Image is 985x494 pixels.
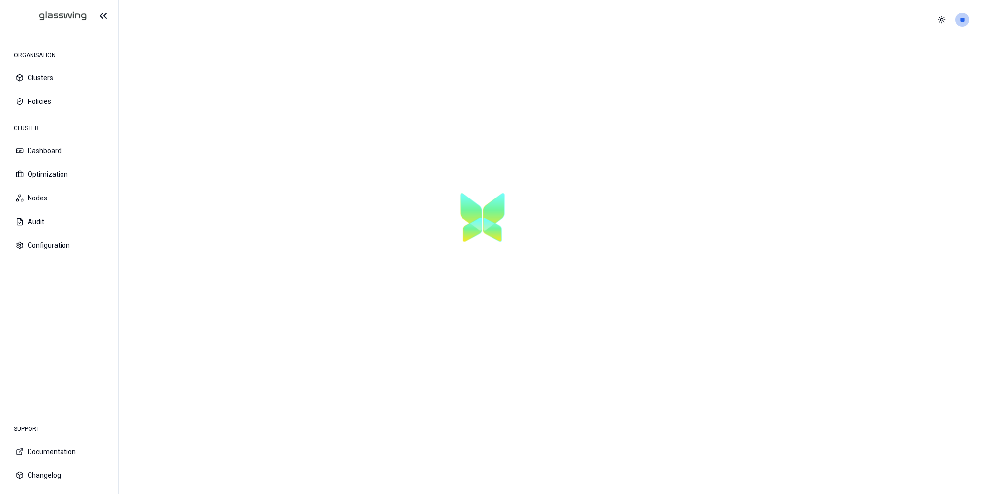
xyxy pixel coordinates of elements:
button: Changelog [8,464,110,486]
div: SUPPORT [8,419,110,439]
button: Nodes [8,187,110,209]
img: GlassWing [14,4,91,28]
button: Policies [8,91,110,112]
button: Configuration [8,234,110,256]
button: Dashboard [8,140,110,162]
button: Clusters [8,67,110,89]
div: ORGANISATION [8,45,110,65]
button: Documentation [8,441,110,462]
div: CLUSTER [8,118,110,138]
button: Audit [8,211,110,232]
button: Optimization [8,164,110,185]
